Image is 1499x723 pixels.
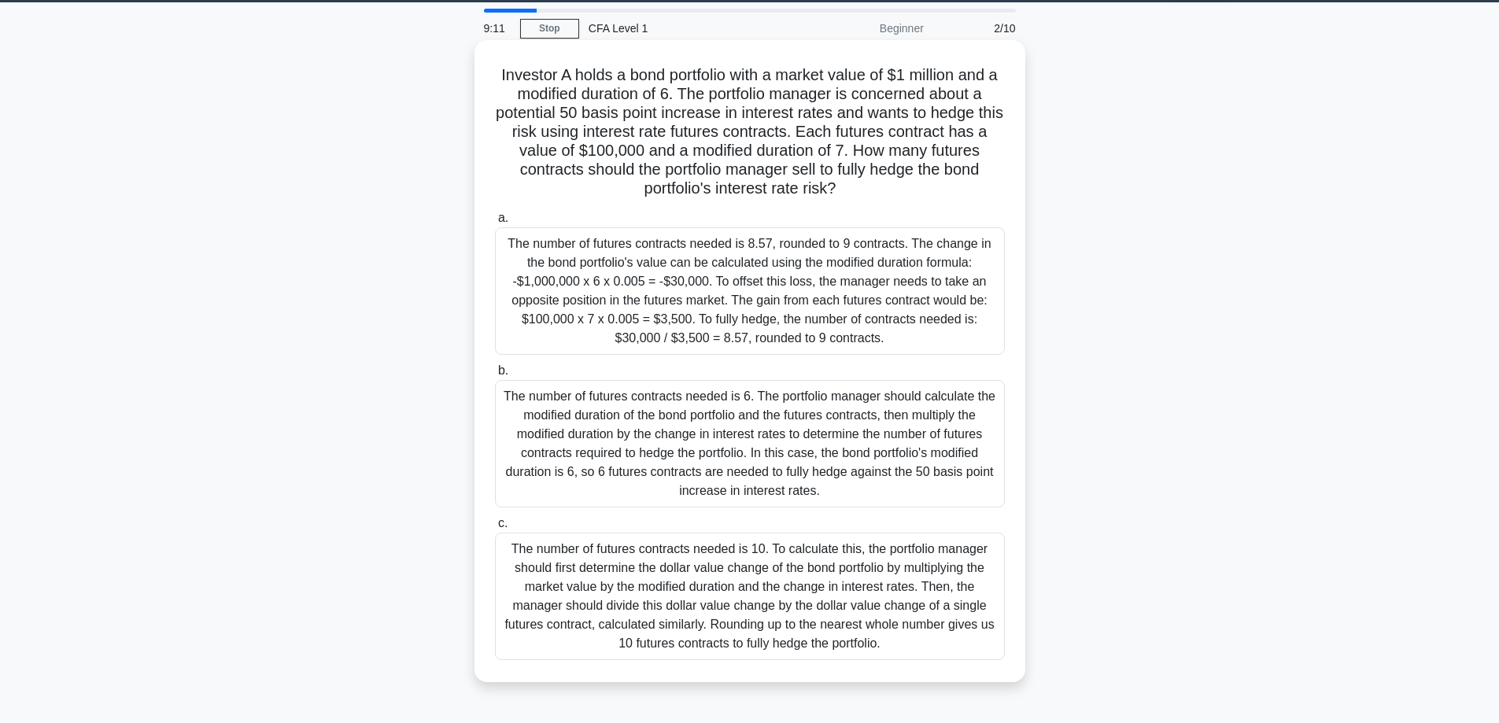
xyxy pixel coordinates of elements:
[495,227,1005,355] div: The number of futures contracts needed is 8.57, rounded to 9 contracts. The change in the bond po...
[474,13,520,44] div: 9:11
[520,19,579,39] a: Stop
[493,65,1006,199] h5: Investor A holds a bond portfolio with a market value of $1 million and a modified duration of 6....
[495,380,1005,507] div: The number of futures contracts needed is 6. The portfolio manager should calculate the modified ...
[498,516,508,529] span: c.
[796,13,933,44] div: Beginner
[498,211,508,224] span: a.
[495,533,1005,660] div: The number of futures contracts needed is 10. To calculate this, the portfolio manager should fir...
[579,13,796,44] div: CFA Level 1
[933,13,1025,44] div: 2/10
[498,363,508,377] span: b.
